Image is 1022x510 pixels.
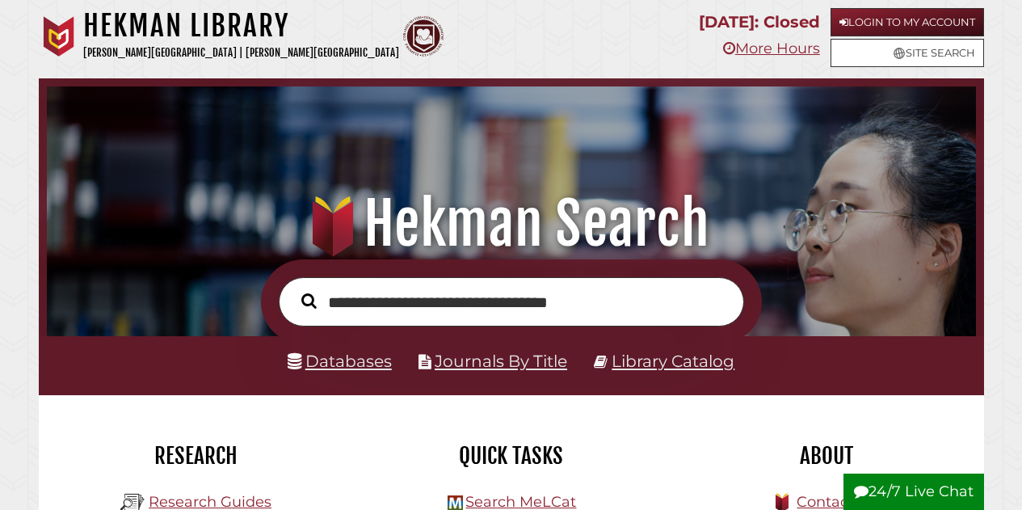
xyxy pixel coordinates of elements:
[288,351,392,371] a: Databases
[293,289,325,313] button: Search
[61,188,960,259] h1: Hekman Search
[699,8,820,36] p: [DATE]: Closed
[681,442,972,470] h2: About
[403,16,444,57] img: Calvin Theological Seminary
[51,442,342,470] h2: Research
[366,442,657,470] h2: Quick Tasks
[83,44,399,62] p: [PERSON_NAME][GEOGRAPHIC_DATA] | [PERSON_NAME][GEOGRAPHIC_DATA]
[723,40,820,57] a: More Hours
[831,39,984,67] a: Site Search
[83,8,399,44] h1: Hekman Library
[435,351,567,371] a: Journals By Title
[612,351,734,371] a: Library Catalog
[831,8,984,36] a: Login to My Account
[39,16,79,57] img: Calvin University
[301,293,317,309] i: Search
